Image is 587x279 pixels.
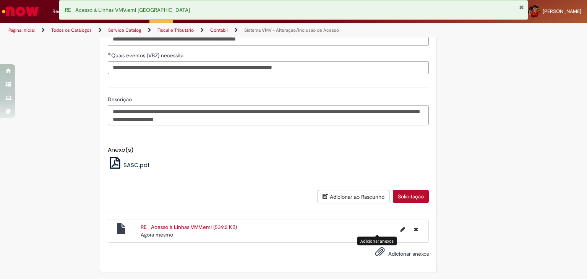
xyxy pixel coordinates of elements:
[108,61,429,74] input: Quais eventos (VBZ) necessita
[108,96,133,103] span: Descrição
[111,52,185,59] span: Quais eventos (VBZ) necessita
[123,161,150,169] span: SASC.pdf
[409,223,423,235] button: Excluir RE_ Acesso à Linhas VMV.eml
[157,27,194,33] a: Fiscal e Tributário
[141,224,237,230] a: RE_ Acesso à Linhas VMV.eml (539.2 KB)
[108,161,150,169] a: SASC.pdf
[108,105,429,126] textarea: Descrição
[51,27,92,33] a: Todos os Catálogos
[8,27,35,33] a: Página inicial
[52,8,79,15] span: Requisições
[388,250,429,257] span: Adicionar anexos
[108,147,429,153] h5: Anexo(s)
[141,231,173,238] time: 30/09/2025 17:01:08
[357,237,397,245] div: Adicionar anexos
[6,23,386,37] ul: Trilhas de página
[108,52,111,55] span: Obrigatório Preenchido
[396,223,410,235] button: Editar nome de arquivo RE_ Acesso à Linhas VMV.eml
[65,6,190,13] span: RE_ Acesso à Linhas VMV.eml [GEOGRAPHIC_DATA]
[141,231,173,238] span: Agora mesmo
[373,245,387,262] button: Adicionar anexos
[1,4,40,19] img: ServiceNow
[318,190,389,203] button: Adicionar ao Rascunho
[244,27,339,33] a: Sistema VMV - Alteração/Inclusão de Acesso
[519,4,524,10] button: Fechar Notificação
[108,33,429,46] input: Quais NBZs necessita
[210,27,228,33] a: Contábil
[108,27,141,33] a: Service Catalog
[393,190,429,203] button: Solicitação
[543,8,581,15] span: [PERSON_NAME]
